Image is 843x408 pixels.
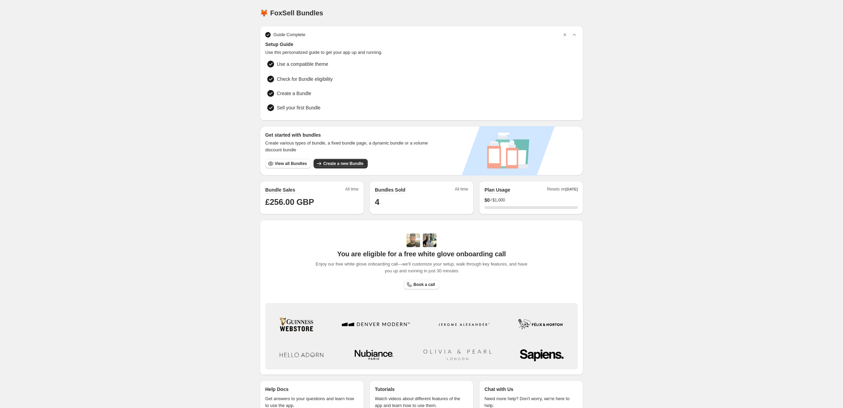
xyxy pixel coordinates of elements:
span: Use this personalized guide to get your app up and running. [265,49,578,56]
p: Chat with Us [484,386,513,393]
span: Resets on [547,186,578,194]
span: Create various types of bundle, a fixed bundle page, a dynamic bundle or a volume discount bundle [265,140,434,153]
span: Enjoy our free white glove onboarding call—we'll customize your setup, walk through key features,... [312,261,531,274]
p: Help Docs [265,386,288,393]
h3: Get started with bundles [265,132,434,138]
span: Setup Guide [265,41,578,48]
span: $1,000 [492,197,505,203]
h1: £256.00 GBP [265,197,359,208]
span: Use a compatible theme [277,61,532,67]
button: Create a new Bundle [314,159,367,168]
span: [DATE] [566,187,578,191]
img: Prakhar [423,233,436,247]
span: Sell your first Bundle [277,104,320,111]
span: All time [455,186,468,194]
h2: Bundles Sold [375,186,405,193]
span: Book a call [413,282,435,287]
h2: Bundle Sales [265,186,295,193]
h2: Plan Usage [484,186,510,193]
span: Guide Complete [273,31,305,38]
span: Check for Bundle eligibility [277,76,333,82]
div: / [484,197,578,203]
span: You are eligible for a free white glove onboarding call [337,250,506,258]
span: Create a new Bundle [323,161,363,166]
span: All time [345,186,359,194]
span: $ 0 [484,197,490,203]
button: View all Bundles [265,159,311,168]
a: Book a call [404,280,439,289]
img: Adi [407,233,420,247]
h1: 4 [375,197,468,208]
h1: 🦊 FoxSell Bundles [260,9,323,17]
span: Create a Bundle [277,90,311,97]
span: View all Bundles [275,161,307,166]
p: Tutorials [375,386,395,393]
